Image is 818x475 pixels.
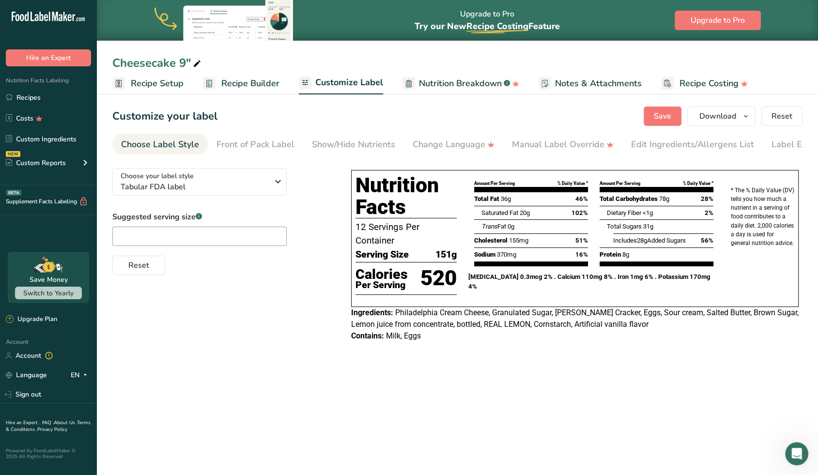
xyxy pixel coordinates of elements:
[622,251,629,258] span: 8g
[575,250,588,260] span: 16%
[654,110,671,122] span: Save
[600,180,640,187] div: Amount Per Serving
[785,442,808,465] iframe: Intercom live chat
[644,107,681,126] button: Save
[355,220,457,247] p: 12 Servings Per Container
[613,237,686,244] span: Includes Added Sugars
[468,272,719,291] p: [MEDICAL_DATA] 0.3mcg 2% . Calcium 110mg 8% . Iron 1mg 6% . Potassium 170mg 4%
[6,49,91,66] button: Hire an Expert
[413,138,494,151] div: Change Language
[600,195,658,202] span: Total Carbohydrates
[351,331,384,340] span: Contains:
[701,194,713,204] span: 28%
[6,315,57,324] div: Upgrade Plan
[772,110,792,122] span: Reset
[402,73,519,94] a: Nutrition Breakdown
[355,247,409,262] span: Serving Size
[420,262,457,294] p: 520
[631,138,754,151] div: Edit Ingredients/Allergens List
[643,209,653,216] span: <1g
[509,237,528,244] span: 155mg
[555,77,642,90] span: Notes & Attachments
[112,256,165,275] button: Reset
[481,223,497,230] i: Trans
[501,195,511,202] span: 36g
[474,251,495,258] span: Sodium
[481,223,506,230] span: Fat
[386,331,421,340] span: Milk, Eggs
[683,180,713,187] div: % Daily Value *
[679,77,739,90] span: Recipe Costing
[30,275,68,285] div: Save Money
[571,208,588,218] span: 102%
[557,180,588,187] div: % Daily Value *
[691,15,745,26] span: Upgrade to Pro
[112,73,184,94] a: Recipe Setup
[299,72,383,95] a: Customize Label
[312,138,395,151] div: Show/Hide Nutrients
[512,138,614,151] div: Manual Label Override
[203,73,279,94] a: Recipe Builder
[54,419,77,426] a: About Us .
[37,426,67,433] a: Privacy Policy
[6,158,66,168] div: Custom Reports
[575,236,588,245] span: 51%
[6,367,47,383] a: Language
[643,223,653,230] span: 31g
[415,0,560,41] div: Upgrade to Pro
[221,77,279,90] span: Recipe Builder
[6,419,91,433] a: Terms & Conditions .
[474,180,515,187] div: Amount Per Serving
[121,138,199,151] div: Choose Label Style
[659,195,669,202] span: 78g
[6,190,21,196] div: BETA
[731,186,794,247] p: * The % Daily Value (DV) tells you how much a nutrient in a serving of food contributes to a dail...
[351,308,393,317] span: Ingredients:
[419,77,502,90] span: Nutrition Breakdown
[481,209,518,216] span: Saturated Fat
[355,281,408,289] p: Per Serving
[128,260,149,271] span: Reset
[216,138,294,151] div: Front of Pack Label
[474,195,499,202] span: Total Fat
[6,448,91,460] div: Powered By FoodLabelMaker © 2025 All Rights Reserved
[539,73,642,94] a: Notes & Attachments
[15,287,82,299] button: Switch to Yearly
[415,20,560,32] span: Try our New Feature
[42,419,54,426] a: FAQ .
[355,174,457,218] h1: Nutrition Facts
[474,237,508,244] span: Cholesterol
[699,110,736,122] span: Download
[607,223,642,230] span: Total Sugars
[675,11,761,30] button: Upgrade to Pro
[131,77,184,90] span: Recipe Setup
[519,209,529,216] span: 20g
[687,107,756,126] button: Download
[71,369,91,381] div: EN
[600,251,621,258] span: Protein
[315,76,383,89] span: Customize Label
[112,168,287,196] button: Choose your label style Tabular FDA label
[497,251,516,258] span: 370mg
[121,181,268,193] span: Tabular FDA label
[112,211,287,223] label: Suggested serving size
[112,54,203,72] div: Cheesecake 9"
[23,289,74,298] span: Switch to Yearly
[112,108,217,124] h1: Customize your label
[607,209,641,216] span: Dietary Fiber
[575,194,588,204] span: 46%
[661,73,748,94] a: Recipe Costing
[761,107,803,126] button: Reset
[6,419,40,426] a: Hire an Expert .
[637,237,647,244] span: 28g
[355,267,408,282] p: Calories
[351,308,799,329] span: Philadelphia Cream Cheese, Granulated Sugar, [PERSON_NAME] Cracker, Eggs, Sour cream, Salted Butt...
[435,247,457,262] span: 151g
[507,223,514,230] span: 0g
[705,208,713,218] span: 2%
[6,151,20,157] div: NEW
[466,20,528,32] span: Recipe Costing
[121,171,194,181] span: Choose your label style
[701,236,713,245] span: 56%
